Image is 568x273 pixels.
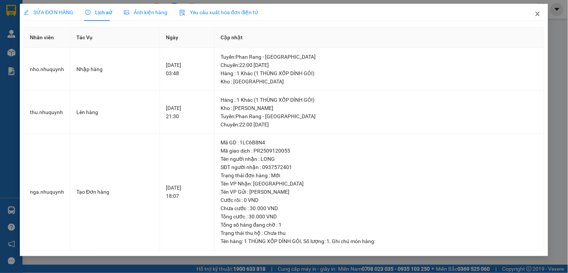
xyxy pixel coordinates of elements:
[24,91,70,134] td: thu.nhuquynh
[85,9,112,15] span: Lịch sử
[221,104,538,112] div: Kho : [PERSON_NAME]
[326,238,329,244] span: 1
[221,188,538,196] div: Tên VP Gửi : [PERSON_NAME]
[24,27,70,48] th: Nhân viên
[221,138,538,147] div: Mã GD : 1LC6B8N4
[535,11,541,17] span: close
[166,104,208,120] div: [DATE] 21:30
[221,69,538,77] div: Hàng : 1 Khác (1 THÙNG XỐP DÍNH GÓI)
[179,10,185,16] img: icon
[221,112,538,129] div: Tuyến : Phan Rang - [GEOGRAPHIC_DATA] Chuyến: 22:00 [DATE]
[221,229,538,237] div: Trạng thái thu hộ : Chưa thu
[160,27,215,48] th: Ngày
[215,27,544,48] th: Cập nhật
[85,10,91,15] span: clock-circle
[166,61,208,77] div: [DATE] 03:48
[221,212,538,221] div: Tổng cước : 30.000 VND
[221,147,538,155] div: Mã giao dịch : PR2509120055
[76,188,154,196] div: Tạo Đơn hàng
[221,204,538,212] div: Chưa cước : 30.000 VND
[124,9,167,15] span: Ảnh kiện hàng
[527,4,548,25] button: Close
[221,237,538,245] div: Tên hàng: , Số lượng: , Ghi chú món hàng:
[221,155,538,163] div: Tên người nhận : LONG
[124,10,129,15] span: picture
[221,221,538,229] div: Tổng số hàng đang chờ : 1
[166,184,208,200] div: [DATE] 18:07
[221,53,538,69] div: Tuyến : Phan Rang - [GEOGRAPHIC_DATA] Chuyến: 22:00 [DATE]
[221,77,538,86] div: Kho : [GEOGRAPHIC_DATA]
[221,163,538,171] div: SĐT người nhận : 0937572401
[24,10,29,15] span: edit
[24,9,73,15] span: SỬA ĐƠN HÀNG
[76,65,154,73] div: Nhập hàng
[76,108,154,116] div: Lên hàng
[221,96,538,104] div: Hàng : 1 Khác (1 THÙNG XỐP DÍNH GÓI)
[70,27,160,48] th: Tác Vụ
[244,238,301,244] span: 1 THÙNG XỐP DÍNH GÓI
[221,180,538,188] div: Tên VP Nhận: [GEOGRAPHIC_DATA]
[179,9,258,15] span: Yêu cầu xuất hóa đơn điện tử
[24,134,70,251] td: nga.nhuquynh
[24,48,70,91] td: nho.nhuquynh
[221,196,538,204] div: Cước rồi : 0 VND
[221,171,538,180] div: Trạng thái đơn hàng : Mới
